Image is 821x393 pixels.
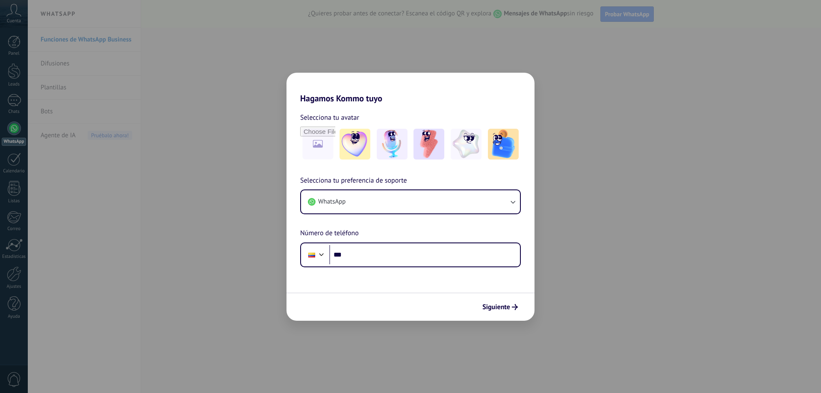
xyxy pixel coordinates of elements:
span: Número de teléfono [300,228,359,239]
img: -3.jpeg [413,129,444,160]
img: -4.jpeg [451,129,481,160]
h2: Hagamos Kommo tuyo [286,73,535,103]
img: -2.jpeg [377,129,408,160]
button: WhatsApp [301,190,520,213]
span: WhatsApp [318,198,346,206]
span: Selecciona tu preferencia de soporte [300,175,407,186]
span: Siguiente [482,304,510,310]
img: -5.jpeg [488,129,519,160]
img: -1.jpeg [340,129,370,160]
button: Siguiente [478,300,522,314]
span: Selecciona tu avatar [300,112,359,123]
div: Colombia: + 57 [304,246,320,264]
